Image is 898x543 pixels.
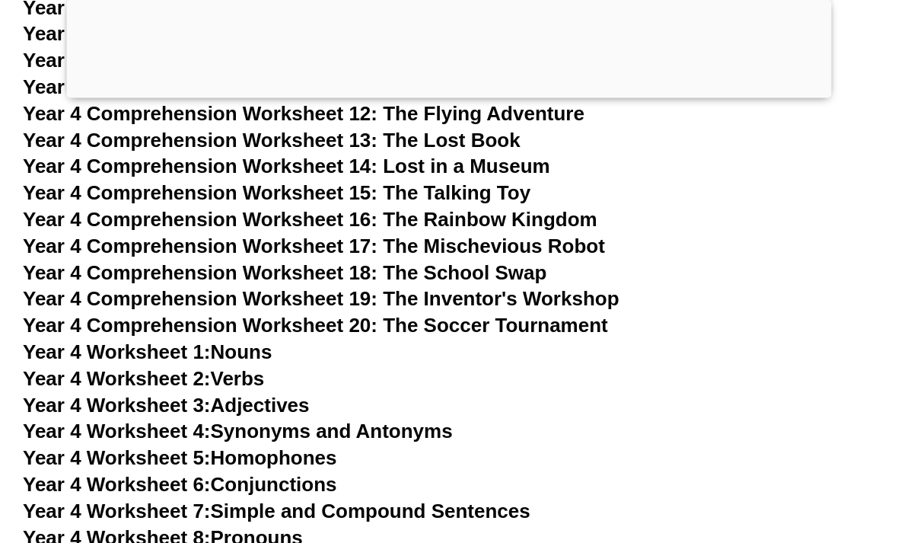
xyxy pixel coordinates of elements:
span: Year 4 Worksheet 5: [23,447,211,470]
a: Year 4 Comprehension Worksheet 13: The Lost Book [23,129,521,152]
a: Year 4 Worksheet 4:Synonyms and Antonyms [23,420,453,443]
span: Year 4 Worksheet 2: [23,368,211,391]
span: Year 4 Worksheet 7: [23,500,211,523]
a: Year 4 Comprehension Worksheet 9: The School Science Fair [23,23,600,46]
a: Year 4 Worksheet 3:Adjectives [23,394,310,417]
span: Year 4 Worksheet 1: [23,341,211,364]
iframe: Chat Widget [637,371,898,543]
a: Year 4 Comprehension Worksheet 19: The Inventor's Workshop [23,288,619,311]
a: Year 4 Comprehension Worksheet 14: Lost in a Museum [23,155,550,178]
span: Year 4 Worksheet 4: [23,420,211,443]
a: Year 4 Worksheet 1:Nouns [23,341,272,364]
a: Year 4 Comprehension Worksheet 10: The Candy Kingdom [23,50,575,72]
a: Year 4 Comprehension Worksheet 11: The School Play [23,76,536,99]
a: Year 4 Worksheet 5:Homophones [23,447,337,470]
a: Year 4 Comprehension Worksheet 15: The Talking Toy [23,182,530,205]
a: Year 4 Worksheet 7:Simple and Compound Sentences [23,500,530,523]
span: Year 4 Worksheet 6: [23,474,211,497]
span: Year 4 Worksheet 3: [23,394,211,417]
a: Year 4 Worksheet 6:Conjunctions [23,474,337,497]
a: Year 4 Comprehension Worksheet 16: The Rainbow Kingdom [23,209,597,232]
a: Year 4 Worksheet 2:Verbs [23,368,264,391]
a: Year 4 Comprehension Worksheet 20: The Soccer Tournament [23,315,608,337]
a: Year 4 Comprehension Worksheet 12: The Flying Adventure [23,103,584,126]
a: Year 4 Comprehension Worksheet 18: The School Swap [23,262,546,285]
a: Year 4 Comprehension Worksheet 17: The Mischevious Robot [23,235,605,258]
